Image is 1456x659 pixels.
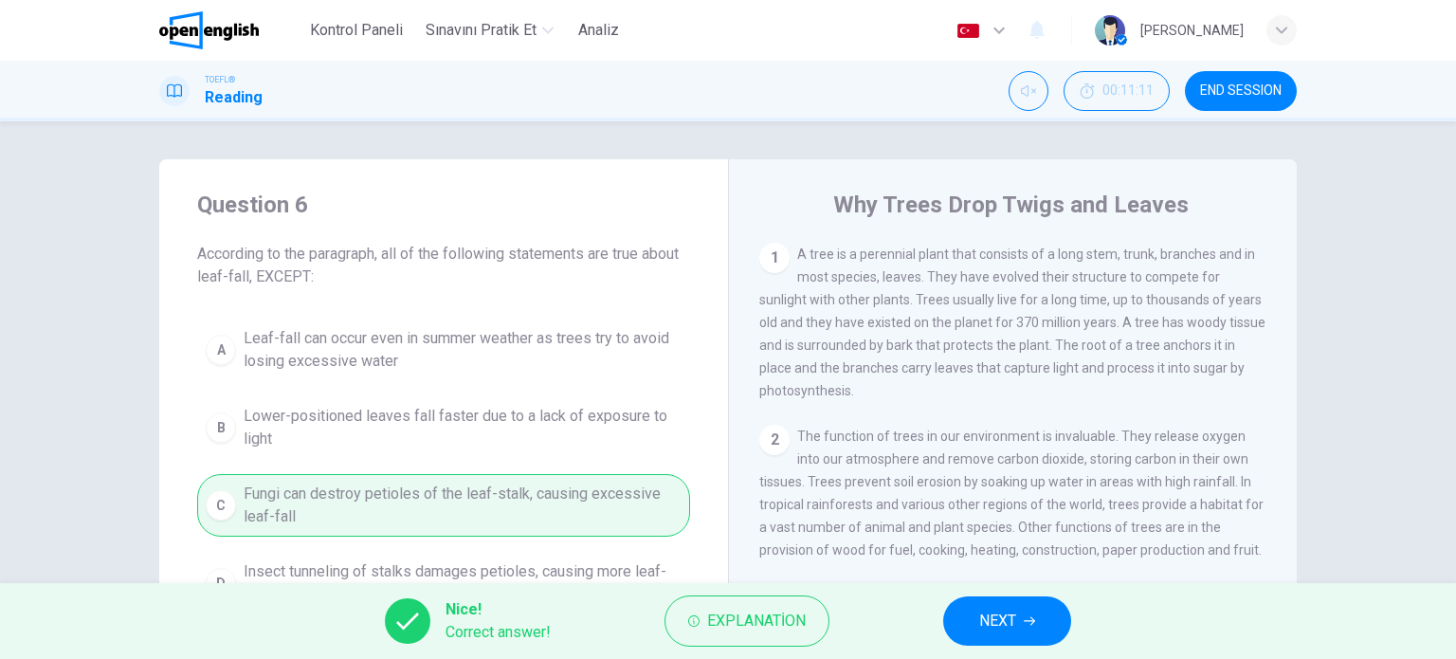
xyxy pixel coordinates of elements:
div: [PERSON_NAME] [1140,19,1244,42]
span: Sınavını Pratik Et [426,19,537,42]
span: END SESSION [1200,83,1282,99]
div: 1 [759,243,790,273]
span: 00:11:11 [1102,83,1154,99]
span: The function of trees in our environment is invaluable. They release oxygen into our atmosphere a... [759,429,1264,558]
img: Profile picture [1095,15,1125,46]
span: NEXT [979,608,1016,634]
button: END SESSION [1185,71,1297,111]
a: OpenEnglish logo [159,11,302,49]
button: Explanation [664,595,829,647]
span: A tree is a perennial plant that consists of a long stem, trunk, branches and in most species, le... [759,247,1265,398]
span: Correct answer! [446,621,551,644]
button: Sınavını Pratik Et [418,13,561,47]
span: According to the paragraph, all of the following statements are true about leaf-fall, EXCEPT: [197,243,690,288]
button: Analiz [569,13,629,47]
div: Unmute [1009,71,1048,111]
div: Hide [1064,71,1170,111]
h4: Why Trees Drop Twigs and Leaves [833,190,1189,220]
img: OpenEnglish logo [159,11,259,49]
button: 00:11:11 [1064,71,1170,111]
h4: Question 6 [197,190,690,220]
span: Nice! [446,598,551,621]
span: Analiz [578,19,619,42]
span: Explanation [707,608,806,634]
span: Kontrol Paneli [310,19,403,42]
div: 2 [759,425,790,455]
h1: Reading [205,86,263,109]
button: Kontrol Paneli [302,13,410,47]
button: NEXT [943,596,1071,646]
img: tr [956,24,980,38]
span: TOEFL® [205,73,235,86]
